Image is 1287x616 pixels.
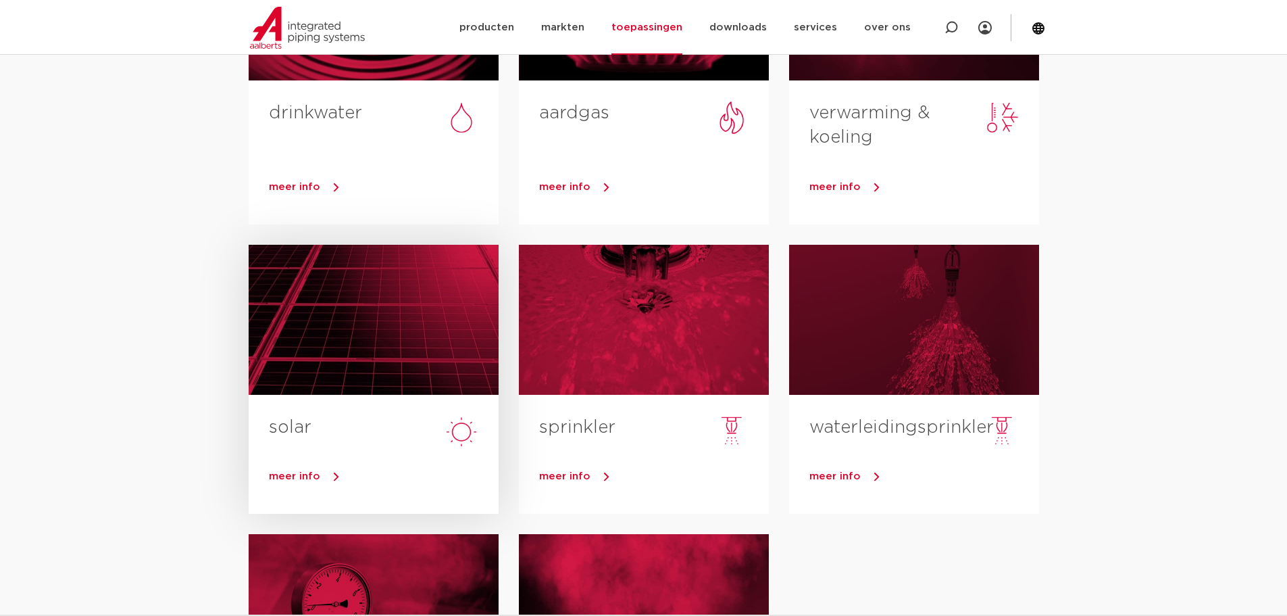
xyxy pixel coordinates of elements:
a: meer info [269,177,499,197]
span: meer info [809,471,861,481]
a: sprinkler [539,419,615,436]
a: meer info [539,177,769,197]
span: meer info [539,471,590,481]
a: meer info [539,467,769,487]
a: verwarming & koeling [809,104,930,146]
a: drinkwater [269,104,362,122]
span: meer info [269,471,320,481]
a: meer info [269,467,499,487]
a: meer info [809,177,1039,197]
span: meer info [269,182,320,192]
a: meer info [809,467,1039,487]
a: aardgas [539,104,609,122]
a: waterleidingsprinkler [809,419,994,436]
span: meer info [539,182,590,192]
a: solar [269,419,311,436]
span: meer info [809,182,861,192]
